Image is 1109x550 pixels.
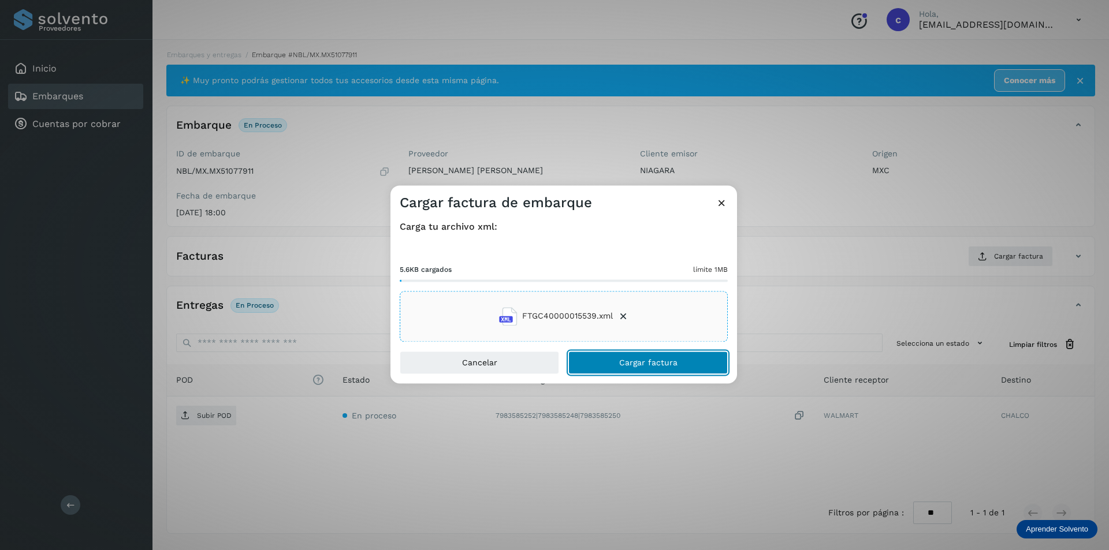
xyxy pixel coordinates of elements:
span: límite 1MB [693,264,728,275]
button: Cancelar [400,351,559,374]
span: Cargar factura [619,358,678,366]
button: Cargar factura [568,351,728,374]
span: 5.6KB cargados [400,264,452,275]
span: Cancelar [462,358,497,366]
span: FTGC40000015539.xml [522,310,613,323]
h3: Cargar factura de embarque [400,194,592,211]
div: Aprender Solvento [1017,520,1097,538]
h4: Carga tu archivo xml: [400,221,728,232]
p: Aprender Solvento [1026,525,1088,534]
